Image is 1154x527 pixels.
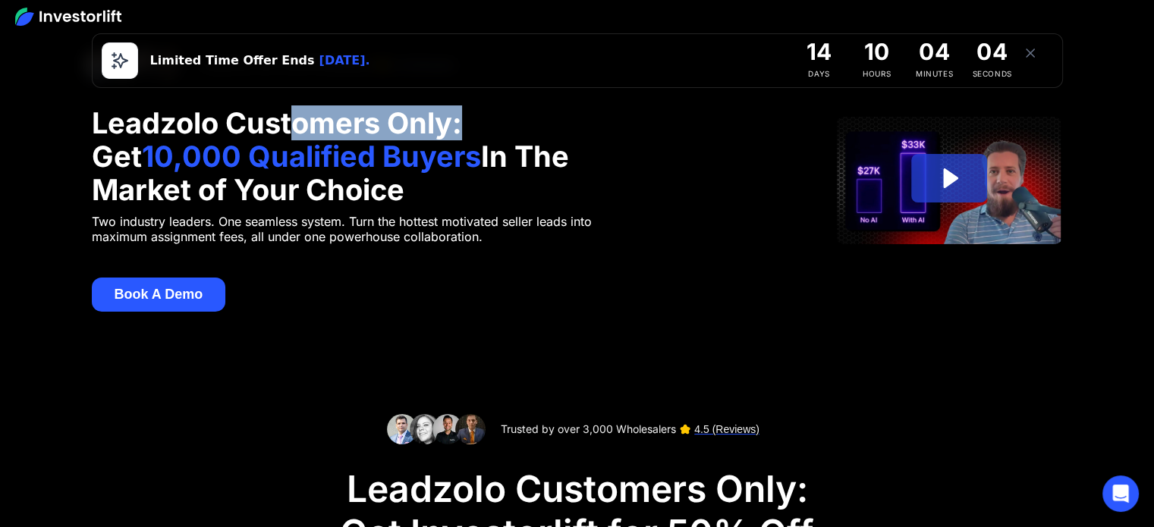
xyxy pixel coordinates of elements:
div: Days [795,66,844,81]
div: Seconds [968,66,1017,81]
div: Open Intercom Messenger [1102,475,1139,512]
div: Minutes [910,66,959,81]
h1: Leadzolo Customers Only: Get In The Market of Your Choice [92,106,626,206]
div: Hours [853,66,901,81]
span: 10,000 Qualified Buyers [142,139,481,174]
strong: [DATE]. [319,53,370,67]
div: 04 [968,40,1017,63]
p: Two industry leaders. One seamless system. Turn the hottest motivated seller leads into maximum a... [92,214,626,244]
button: Book A Demo [92,278,226,312]
div: Limited Time Offer Ends [150,52,315,70]
div: 04 [910,40,959,63]
div: 10 [853,40,901,63]
div: Trusted by over 3,000 Wholesalers [501,422,676,437]
img: Star image [680,424,690,434]
div: 14 [795,40,844,63]
a: 4.5 (Reviews) [694,422,759,437]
